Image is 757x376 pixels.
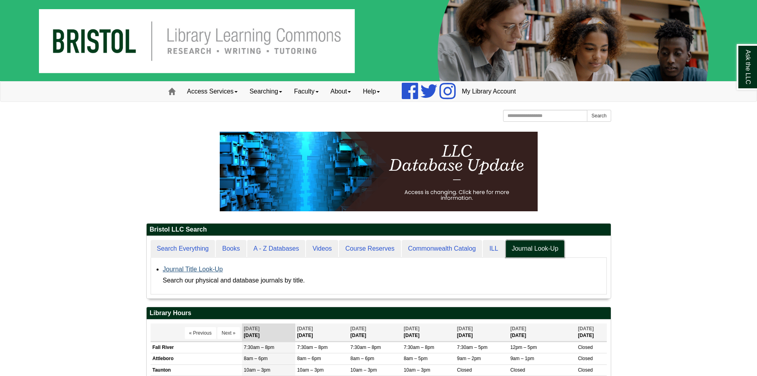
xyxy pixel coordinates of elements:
[147,224,611,236] h2: Bristol LLC Search
[247,240,306,258] a: A - Z Databases
[244,356,268,361] span: 8am – 6pm
[244,82,288,101] a: Searching
[288,82,325,101] a: Faculty
[456,82,522,101] a: My Library Account
[510,367,525,373] span: Closed
[404,356,428,361] span: 8am – 5pm
[297,345,328,350] span: 7:30am – 8pm
[350,367,377,373] span: 10am – 3pm
[242,323,295,341] th: [DATE]
[216,240,246,258] a: Books
[402,323,455,341] th: [DATE]
[578,326,594,331] span: [DATE]
[357,82,386,101] a: Help
[325,82,357,101] a: About
[151,240,215,258] a: Search Everything
[339,240,401,258] a: Course Reserves
[350,356,374,361] span: 8am – 6pm
[510,345,537,350] span: 12pm – 5pm
[217,327,240,339] button: Next »
[508,323,576,341] th: [DATE]
[404,345,434,350] span: 7:30am – 8pm
[244,367,271,373] span: 10am – 3pm
[510,326,526,331] span: [DATE]
[483,240,504,258] a: ILL
[578,367,592,373] span: Closed
[163,266,223,273] a: Journal Title Look-Up
[295,323,348,341] th: [DATE]
[457,326,473,331] span: [DATE]
[578,356,592,361] span: Closed
[348,323,402,341] th: [DATE]
[510,356,534,361] span: 9am – 1pm
[220,132,538,211] img: HTML tutorial
[457,356,481,361] span: 9am – 2pm
[587,110,611,122] button: Search
[163,275,602,286] div: Search our physical and database journals by title.
[297,367,324,373] span: 10am – 3pm
[457,345,488,350] span: 7:30am – 5pm
[505,240,565,258] a: Journal Look-Up
[402,240,482,258] a: Commonwealth Catalog
[457,367,472,373] span: Closed
[244,326,260,331] span: [DATE]
[181,82,244,101] a: Access Services
[151,353,242,364] td: Attleboro
[576,323,606,341] th: [DATE]
[404,326,420,331] span: [DATE]
[350,326,366,331] span: [DATE]
[185,327,216,339] button: « Previous
[350,345,381,350] span: 7:30am – 8pm
[297,326,313,331] span: [DATE]
[151,364,242,376] td: Taunton
[297,356,321,361] span: 8am – 6pm
[147,307,611,320] h2: Library Hours
[578,345,592,350] span: Closed
[455,323,508,341] th: [DATE]
[404,367,430,373] span: 10am – 3pm
[151,342,242,353] td: Fall River
[244,345,275,350] span: 7:30am – 8pm
[306,240,338,258] a: Videos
